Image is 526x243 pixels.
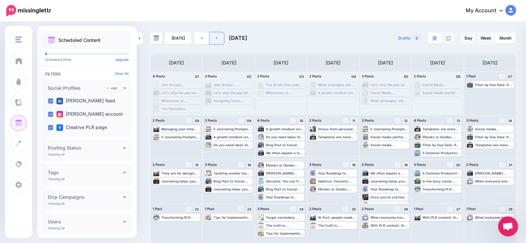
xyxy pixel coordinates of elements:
span: 18 [352,163,355,167]
h4: 04 [350,73,357,79]
div: Templates are more than time-savers; they’re brand savers. Read more 👉 [URL] #SocialMediaTemplate... [475,143,513,147]
span: 25 [352,207,356,211]
div: EBooks or Guides: Combine blog posts into one ultimate resource. Read more 👉 [URL] #ContentCreati... [422,135,461,139]
a: Upgrade [115,58,129,61]
div: Blog Post to Social Posts: Break key takeaways into a tweet thread or Instagram slides. Read the ... [213,179,252,183]
div: Social media platforms provide a vast pool of potential subscribers. Read more 👉 [URL] #Successfu... [370,135,409,139]
div: [PERSON_NAME] quipped, “If a cluttered desk is a sign of a cluttered mind, of what, then, is an e... [266,171,303,175]
label: Creative PLR page [56,124,107,131]
div: Let’s skip the pep talk and get straight to the good stuff: prompts that make growth feel simple,... [370,83,409,87]
span: 11 [352,119,355,122]
img: linkedin-square.png [56,98,63,104]
h4: 02 [246,73,253,79]
label: [PERSON_NAME] account [56,111,123,118]
div: What strategies will you choose to incorporate into your creative routine? Read more 👉 [URL] #cre... [370,99,409,103]
h4: Users [48,219,123,224]
a: 25 [350,206,357,212]
img: facebook-square.png [56,124,63,131]
h4: [DATE] [378,59,393,67]
a: Add [105,85,120,91]
a: 26 [403,206,409,212]
div: Filter by Due Date: If deadlines are creeping up, sort tasks by cards due [DATE] or this week. Re... [422,143,461,147]
span: 21 [509,163,512,167]
span: 2 Posts [257,74,269,78]
div: Tips for Implementing Unusual Motivation Methods Read more 👉 [URL] #Mindset #ExtraVacationDays #P... [266,231,304,235]
div: At first, people made junk journals to use up scraps from other projects. Read more 👉 [URL] #Junk... [318,215,356,219]
span: 3 Posts [414,163,426,167]
div: EBooks or Guides: Combine blog posts into one ultimate resource. Read more 👉 [URL] #ContentCreati... [266,163,303,167]
span: 13 [457,119,460,122]
span: 2 Posts [414,74,426,78]
span: 26 [404,207,408,211]
span: 1 Post [205,207,214,211]
img: paragraph-boxed.png [432,36,437,41]
a: 21 [507,162,514,168]
a: 10 [298,118,305,124]
div: Versatile: You can find PLR content on almost any topic under the sun. Read more 👉 [URL] #EmailCa... [266,179,303,183]
img: menu.png [15,37,22,43]
label: [PERSON_NAME] feed [56,98,115,104]
a: [DATE] [165,32,191,44]
div: Let’s skip the pep talk and get straight to the good stuff: prompts that make growth feel simple,... [161,91,199,95]
p: Scheduled Posts [45,58,129,61]
span: 1 Post [153,207,162,211]
div: Habitica: Converts tasks into RPG-style quests where you earn experience points (XP) and items. R... [318,179,356,183]
span: 15 [195,163,198,167]
a: 14 [507,118,514,124]
div: Journaling helps you spot patterns, track wins (small and big), and quiet the self-doubt parade. ... [161,179,199,183]
span: 2 Posts [309,207,322,211]
span: 2 Posts [309,74,322,78]
div: Assigning Tasks Automatically: When a card is added to a specific list, you can configure [PERSON... [213,99,252,103]
div: The Pomodoro Technique is a simple yet powerful tool to beat [MEDICAL_DATA]. Read more 👉 [URL] #P... [161,107,199,111]
div: Stress from personal problems can spill over into work, making it hard to focus and be productive... [318,127,356,131]
div: Social Media Templates to Save You Time: [URL] #SocialMediaTemplates #SaveTime #Productivity [370,91,409,95]
a: 08 [193,118,200,124]
div: Transforming PLR Content into Unique Assets Read more 👉 [URL] #PlrContent #ProfitingFromPLR #Form... [422,187,461,191]
span: [DATE] [229,35,247,41]
div: Milestones or Deadlines: Mark tasks related to upcoming milestones or due dates with distinct col... [161,99,199,103]
div: Templates are more than time-savers; they’re brand savers. Read more 👉 [URL] #SocialMediaTemplate... [422,127,461,131]
h4: Posting Status [48,146,123,150]
div: EBooks or Guides: Combine blog posts into one ultimate resource. Read more 👉 [URL] #ContentCreati... [318,187,356,191]
div: Filter by Due Date: If deadlines are creeping up, sort tasks by cards due [DATE] or this week. Re... [475,83,513,87]
a: Clear All [115,71,129,75]
div: Join Groups: Participate in Facebook groups related to your niche and share your content where re... [213,83,252,87]
span: 2 Posts [153,163,165,167]
div: Join Groups: Participate in Facebook groups related to your niche and share your content where re... [161,83,199,87]
a: 13 [455,118,462,124]
h4: 05 [403,73,409,79]
div: Transforming PLR Content into Unique Assets Read more 👉 [URL] #PlrContent #ProfitingFromPLR #Form... [161,215,199,219]
h4: Tags [48,170,123,175]
div: When everyone knows the next step and who’s responsible, tasks flow seamlessly, and the whole tea... [475,215,513,219]
div: Milestones or Deadlines: Mark tasks related to upcoming milestones or due dates with distinct col... [266,91,304,95]
div: In the busy social media market, many business owners want to stand out and save time. Read more ... [422,179,461,183]
div: [PERSON_NAME] quipped, “If a cluttered desk is a sign of a cluttered mind, of what, then, is an e... [475,171,513,175]
span: 20 [456,163,460,167]
span: 09 [247,119,251,122]
span: 2 Posts [362,207,374,211]
span: 5 Posts [362,163,374,167]
div: The AI will then make stickers based on the input. Read more 👉 [URL] #AiTechnology #ProfitingFrom... [266,83,304,87]
span: 2 Posts [466,163,479,167]
span: 1 Post [414,207,423,211]
img: calendar.png [48,37,55,44]
a: 12 [403,118,409,124]
div: Your Roadmap to Effortless Content Repurposing: [URL] #ContentCreation #HardWork #ContentRepurpos... [370,187,408,191]
span: 23 [247,207,251,211]
a: 11 [350,118,357,124]
span: 3 Posts [309,163,322,167]
div: With PLR content, the bones of the message are ready, but adding unique details makes each email ... [370,223,409,227]
span: 3 Posts [466,118,479,122]
img: calendar-grey-darker.png [153,35,159,41]
div: Let’s skip the pep talk and get straight to the good stuff: prompts that make growth feel simple,... [213,91,252,95]
span: 4 Posts [153,74,165,78]
div: Journaling helps you spot patterns, track wins (small and big), and quiet the self-doubt parade. ... [213,187,252,191]
div: Journaling helps you spot patterns, track wins (small and big), and quiet the self-doubt parade. ... [370,179,408,183]
div: Social media platforms provide a vast pool of potential subscribers. Read more 👉 [URL] #Successfu... [422,91,461,95]
div: Your Roadmap to Effortless Content Repurposing: [URL] #ContentCreation #HardWork #ContentRepurpos... [318,171,356,175]
div: We often equate a long to-do list with being super productive. Read the full article: 5 Common Pr... [266,151,304,155]
div: A growth mindset isn’t just a concept—it's a habit. Read the full article: 5 Journaling Prompts t... [213,135,252,139]
div: Managing your time effectively is crucial for productivity. Read more 👉 [URL] #Productivity [161,127,199,131]
div: Tackling smaller tasks one by one builds momentum and makes big tasks feel less daunting. Read mo... [213,171,252,175]
span: 1 Post [466,207,476,211]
